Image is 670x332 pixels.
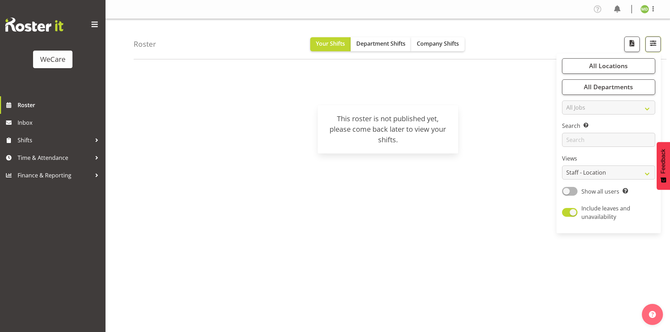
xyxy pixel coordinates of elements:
span: Feedback [660,149,666,174]
span: Your Shifts [316,40,345,47]
button: Company Shifts [411,37,465,51]
span: Company Shifts [417,40,459,47]
button: Feedback - Show survey [657,142,670,190]
button: All Locations [562,58,655,74]
span: Time & Attendance [18,152,91,163]
button: Your Shifts [310,37,351,51]
span: Department Shifts [356,40,406,47]
span: All Departments [584,83,633,91]
div: This roster is not published yet, please come back later to view your shifts. [326,113,450,145]
span: Include leaves and unavailability [581,204,630,221]
span: All Locations [589,61,628,70]
button: Download a PDF of the roster according to the set date range. [624,37,640,52]
span: Shifts [18,135,91,145]
img: Rosterit website logo [5,18,63,32]
span: Inbox [18,117,102,128]
label: Search [562,122,655,130]
h4: Roster [134,40,156,48]
span: Show all users [581,188,619,195]
button: All Departments [562,79,655,95]
img: help-xxl-2.png [649,311,656,318]
span: Finance & Reporting [18,170,91,181]
input: Search [562,133,655,147]
img: marie-claire-dickson-bakker11590.jpg [640,5,649,13]
button: Department Shifts [351,37,411,51]
div: WeCare [40,54,65,65]
label: Views [562,154,655,163]
span: Roster [18,100,102,110]
button: Filter Shifts [645,37,661,52]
